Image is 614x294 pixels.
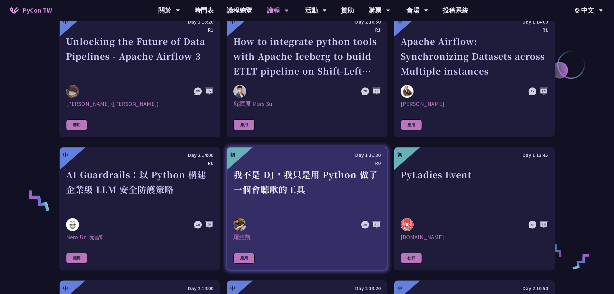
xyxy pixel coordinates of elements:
[10,7,19,14] img: Home icon of PyCon TW 2025
[230,151,235,159] div: 初
[233,233,381,241] div: 羅經凱
[233,119,255,130] div: 應用
[66,18,213,26] div: Day 1 13:20
[23,5,52,15] span: PyCon TW
[59,14,220,137] a: 中 Day 1 13:20 R1 Unlocking the Future of Data Pipelines - Apache Airflow 3 李唯 (Wei Lee) [PERSON_N...
[394,147,555,270] a: 初 Day 1 13:45 PyLadies Event pyladies.tw [DOMAIN_NAME] 社群
[401,119,422,130] div: 應用
[66,100,213,108] div: [PERSON_NAME] ([PERSON_NAME])
[233,34,381,78] div: How to integrate python tools with Apache Iceberg to build ETLT pipeline on Shift-Left Architecture
[63,151,68,159] div: 中
[233,167,381,212] div: 我不是 DJ，我只是用 Python 做了一個會聽歌的工具
[66,151,213,159] div: Day 2 14:00
[66,119,87,130] div: 應用
[401,167,548,212] div: PyLadies Event
[233,85,246,98] img: 蘇揮原 Mars Su
[66,218,79,231] img: Nero Un 阮智軒
[401,253,422,264] div: 社群
[227,14,387,137] a: 中 Day 2 10:50 R1 How to integrate python tools with Apache Iceberg to build ETLT pipeline on Shif...
[397,284,403,292] div: 中
[233,26,381,34] div: R1
[66,34,213,78] div: Unlocking the Future of Data Pipelines - Apache Airflow 3
[233,284,381,292] div: Day 2 13:20
[401,100,548,108] div: [PERSON_NAME]
[233,159,381,167] div: R0
[66,167,213,212] div: AI Guardrails：以 Python 構建企業級 LLM 安全防護策略
[233,18,381,26] div: Day 2 10:50
[63,284,68,292] div: 中
[401,18,548,26] div: Day 1 14:00
[397,151,403,159] div: 初
[227,147,387,270] a: 初 Day 1 11:30 R0 我不是 DJ，我只是用 Python 做了一個會聽歌的工具 羅經凱 羅經凱 應用
[66,284,213,292] div: Day 2 14:00
[397,18,403,25] div: 中
[233,151,381,159] div: Day 1 11:30
[401,218,414,231] img: pyladies.tw
[401,85,414,98] img: Sebastien Crocquevieille
[401,34,548,78] div: Apache Airflow: Synchronizing Datasets across Multiple instances
[233,100,381,108] div: 蘇揮原 Mars Su
[63,18,68,25] div: 中
[233,218,246,231] img: 羅經凱
[66,253,87,264] div: 應用
[575,8,581,13] img: Locale Icon
[401,233,548,241] div: [DOMAIN_NAME]
[66,159,213,167] div: R0
[59,147,220,270] a: 中 Day 2 14:00 R0 AI Guardrails：以 Python 構建企業級 LLM 安全防護策略 Nero Un 阮智軒 Nero Un 阮智軒 應用
[3,2,58,18] a: PyCon TW
[66,233,213,241] div: Nero Un 阮智軒
[230,284,235,292] div: 中
[401,26,548,34] div: R1
[401,284,548,292] div: Day 2 10:50
[401,151,548,159] div: Day 1 13:45
[394,14,555,137] a: 中 Day 1 14:00 R1 Apache Airflow: Synchronizing Datasets across Multiple instances Sebastien Crocq...
[233,253,255,264] div: 應用
[66,26,213,34] div: R1
[230,18,235,25] div: 中
[66,85,79,98] img: 李唯 (Wei Lee)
